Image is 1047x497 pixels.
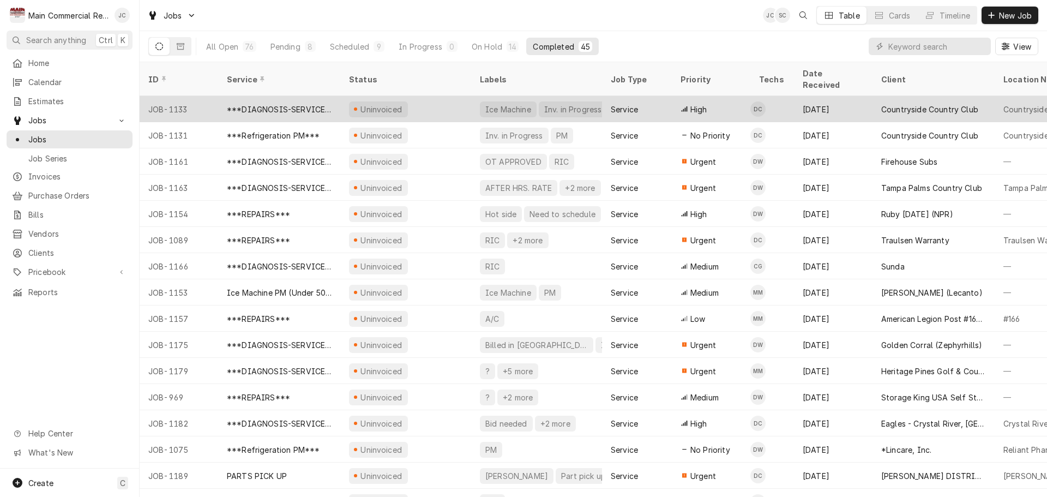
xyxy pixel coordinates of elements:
a: Jobs [7,130,133,148]
div: Uninvoiced [359,287,404,298]
input: Keyword search [888,38,985,55]
div: 76 [245,41,254,52]
div: ? [484,366,491,377]
div: Service [611,339,638,351]
div: Storage King USA Self Storage [881,392,986,403]
div: Caleb Gorton's Avatar [750,259,766,274]
a: Purchase Orders [7,187,133,205]
div: Traulsen Warranty [881,235,949,246]
div: Service [611,313,638,325]
span: Urgent [690,339,716,351]
span: Urgent [690,182,716,194]
span: Reports [28,286,127,298]
div: Labels [480,74,593,85]
div: Uninvoiced [359,130,404,141]
div: Completed [533,41,574,52]
div: RIC [484,261,501,272]
div: [DATE] [794,96,872,122]
div: Timeline [940,10,970,21]
div: In Progress [399,41,442,52]
span: View [1011,41,1033,52]
div: DC [750,416,766,431]
div: JOB-1131 [140,122,218,148]
div: Uninvoiced [359,104,404,115]
div: Uninvoiced [359,418,404,429]
div: 8 [307,41,314,52]
div: Ice Machine PM (Under 500) [227,287,332,298]
div: Date Received [803,68,862,91]
div: 0 [449,41,455,52]
div: DW [750,154,766,169]
span: Low [690,313,705,325]
button: Open search [795,7,812,24]
div: Sunda [881,261,905,272]
span: Clients [28,247,127,259]
div: Service [611,392,638,403]
div: JOB-1157 [140,306,218,332]
div: [DATE] [794,306,872,332]
div: Ruby [DATE] (NPR) [881,208,953,220]
div: JOB-1089 [140,227,218,253]
div: Jan Costello's Avatar [115,8,130,23]
div: American Legion Post #166-Homosassa [881,313,986,325]
div: PM [543,287,557,298]
div: RIC [484,235,501,246]
div: JOB-1133 [140,96,218,122]
a: Invoices [7,167,133,185]
div: Client [881,74,984,85]
span: Jobs [28,134,127,145]
div: +2 more [512,235,544,246]
div: Service [611,156,638,167]
span: Medium [690,392,719,403]
div: DW [750,337,766,352]
div: Need to schedule [528,208,597,220]
span: Urgent [690,470,716,482]
div: Pending [270,41,300,52]
div: DC [750,468,766,483]
div: Ice Machine [484,104,532,115]
span: No Priority [690,130,730,141]
div: Uninvoiced [359,366,404,377]
div: Uninvoiced [359,182,404,194]
span: Jobs [164,10,182,21]
div: All Open [206,41,238,52]
div: Uninvoiced [359,392,404,403]
span: Invoices [28,171,127,182]
div: Uninvoiced [359,313,404,325]
div: Mike Marchese's Avatar [750,311,766,326]
div: RIC [553,156,570,167]
div: SC [775,8,790,23]
div: Countryside Country Club [881,104,978,115]
div: Countryside Country Club [881,130,978,141]
div: DC [750,128,766,143]
div: PM [555,130,569,141]
span: High [690,208,707,220]
div: Dorian Wertz's Avatar [750,180,766,195]
div: Dorian Wertz's Avatar [750,337,766,352]
div: CG [750,259,766,274]
div: Uninvoiced [359,235,404,246]
div: Main Commercial Refrigeration Service [28,10,109,21]
div: +2 more [502,392,534,403]
a: Clients [7,244,133,262]
div: DC [750,101,766,117]
div: Dylan Crawford's Avatar [750,101,766,117]
div: JOB-1175 [140,332,218,358]
div: 14 [509,41,516,52]
div: Dorian Wertz's Avatar [750,154,766,169]
a: Job Series [7,149,133,167]
div: Uninvoiced [359,156,404,167]
div: [DATE] [794,253,872,279]
div: Status [349,74,460,85]
div: Service [227,74,329,85]
a: Bills [7,206,133,224]
a: Go to Jobs [143,7,201,25]
a: Go to Jobs [7,111,133,129]
div: [DATE] [794,358,872,384]
span: Calendar [28,76,127,88]
div: *Lincare, Inc. [881,444,931,456]
div: [DATE] [794,279,872,306]
div: Uninvoiced [359,208,404,220]
div: [DATE] [794,463,872,489]
div: #166 [1003,313,1020,325]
